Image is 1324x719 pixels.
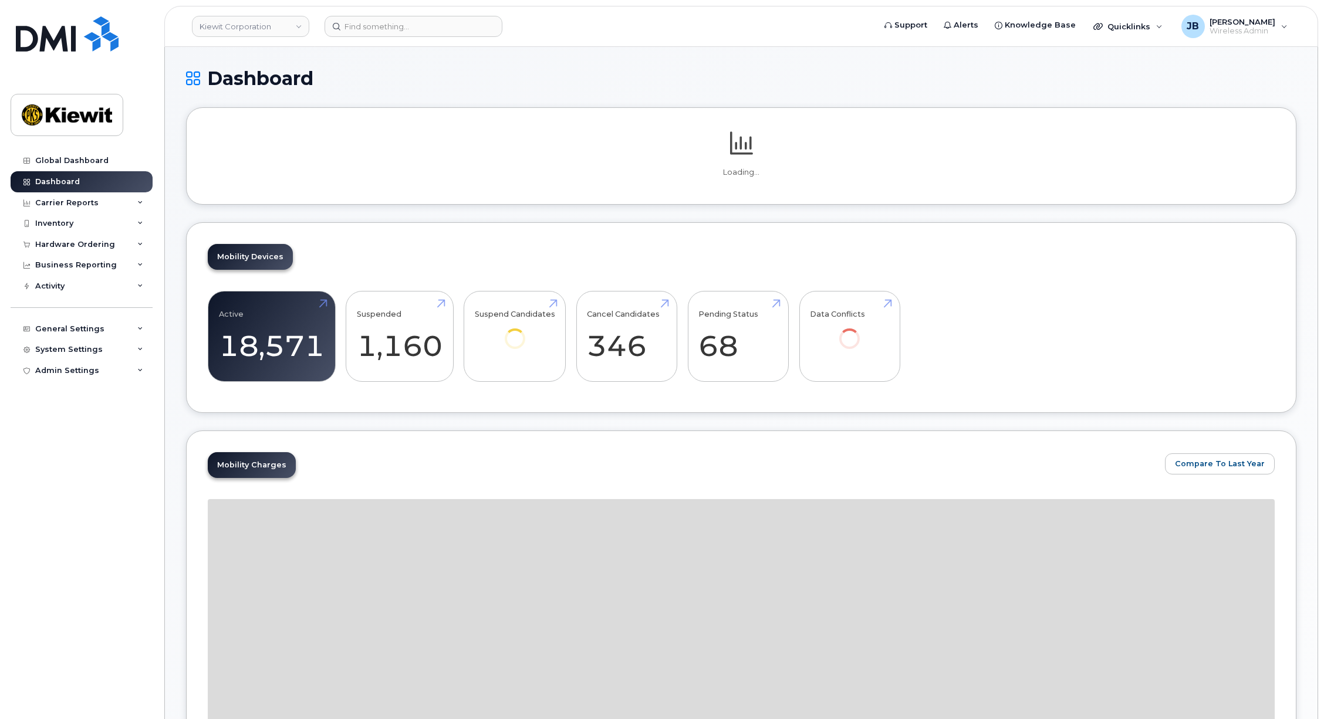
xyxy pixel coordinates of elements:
[357,298,443,375] a: Suspended 1,160
[475,298,555,365] a: Suspend Candidates
[587,298,666,375] a: Cancel Candidates 346
[1175,458,1265,469] span: Compare To Last Year
[1165,453,1275,474] button: Compare To Last Year
[810,298,889,365] a: Data Conflicts
[208,244,293,270] a: Mobility Devices
[186,68,1296,89] h1: Dashboard
[208,167,1275,178] p: Loading...
[698,298,778,375] a: Pending Status 68
[208,452,296,478] a: Mobility Charges
[219,298,325,375] a: Active 18,571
